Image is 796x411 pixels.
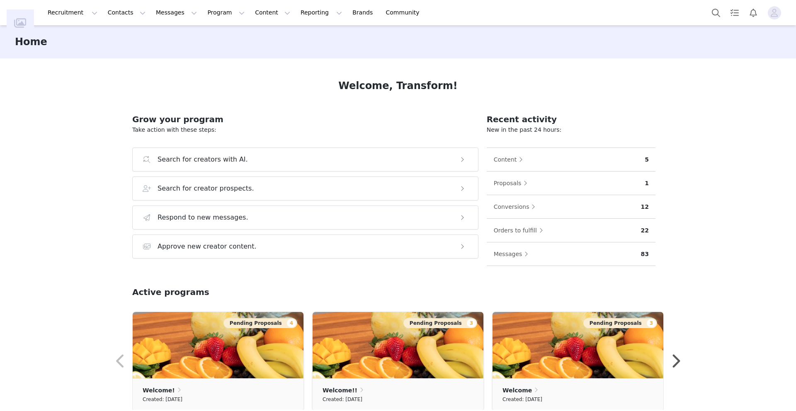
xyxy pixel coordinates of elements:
[338,78,457,93] h1: Welcome, Transform!
[744,3,762,22] button: Notifications
[143,386,175,395] p: Welcome!
[132,126,478,134] p: Take action with these steps:
[133,312,303,378] img: 265aca66-2d07-456d-85f3-18cc833191cc.png
[132,176,478,201] button: Search for creator prospects.
[707,3,725,22] button: Search
[381,3,428,22] a: Community
[158,184,254,193] h3: Search for creator prospects.
[726,3,744,22] a: Tasks
[43,3,102,22] button: Recruitment
[493,312,663,378] img: f65d106b-a7a0-494c-8d5a-f76f225b2ed0.png
[296,3,347,22] button: Reporting
[645,155,649,164] p: 5
[502,386,532,395] p: Welcome
[132,113,478,126] h2: Grow your program
[347,3,380,22] a: Brands
[493,153,527,166] button: Content
[132,235,478,259] button: Approve new creator content.
[583,318,657,328] button: Pending Proposals3
[132,147,478,172] button: Search for creators with AI.
[641,226,649,235] p: 22
[770,6,778,19] div: avatar
[132,205,478,230] button: Respond to new messages.
[493,247,533,261] button: Messages
[502,395,542,404] small: Created: [DATE]
[487,113,655,126] h2: Recent activity
[645,179,649,188] p: 1
[313,312,483,378] img: 944a74c6-e9c2-4b7c-acbd-30a0782012af.png
[250,3,295,22] button: Content
[641,250,649,259] p: 83
[493,224,547,237] button: Orders to fulfill
[403,318,477,328] button: Pending Proposals3
[493,200,540,213] button: Conversions
[132,286,209,298] h2: Active programs
[223,318,297,328] button: Pending Proposals4
[143,395,182,404] small: Created: [DATE]
[15,34,47,49] h3: Home
[641,203,649,211] p: 12
[158,213,248,222] h3: Respond to new messages.
[202,3,250,22] button: Program
[493,176,532,190] button: Proposals
[158,155,248,164] h3: Search for creators with AI.
[487,126,655,134] p: New in the past 24 hours:
[103,3,150,22] button: Contacts
[323,386,357,395] p: Welcome!!
[151,3,202,22] button: Messages
[323,395,362,404] small: Created: [DATE]
[158,242,257,251] h3: Approve new creator content.
[763,6,789,19] button: Profile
